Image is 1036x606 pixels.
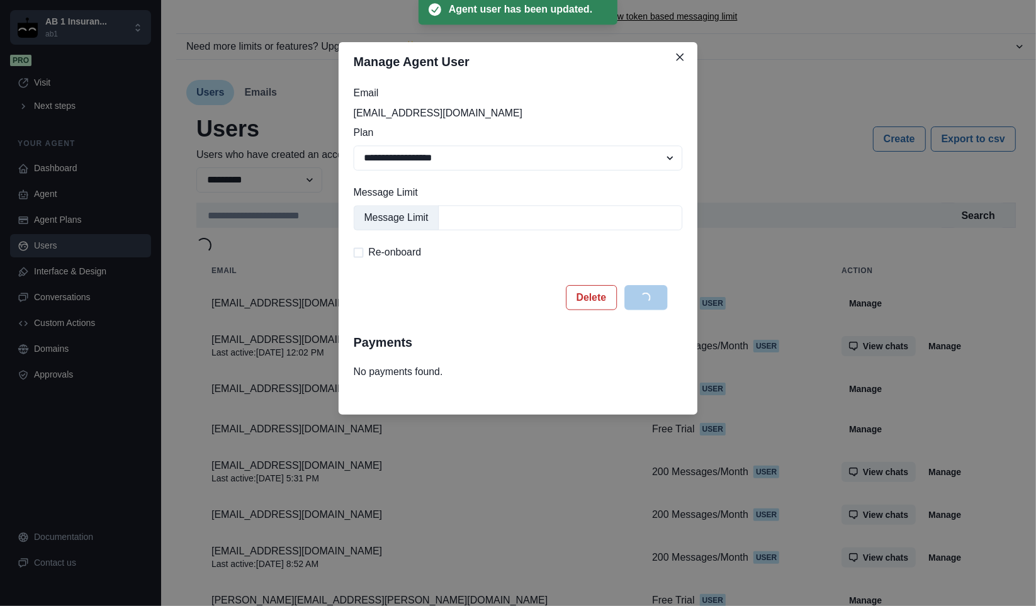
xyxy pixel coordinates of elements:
p: No payments found. [354,365,683,380]
h2: Payments [354,335,683,350]
button: Close [670,47,690,67]
header: Manage Agent User [339,42,697,81]
div: Agent user has been updated. [449,2,592,17]
div: Message Limit [354,205,439,230]
span: Re-onboard [368,245,421,261]
button: Delete [566,285,617,310]
label: Email [354,86,675,101]
p: [EMAIL_ADDRESS][DOMAIN_NAME] [354,106,683,121]
label: Plan [354,126,675,141]
label: Message Limit [354,186,675,201]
